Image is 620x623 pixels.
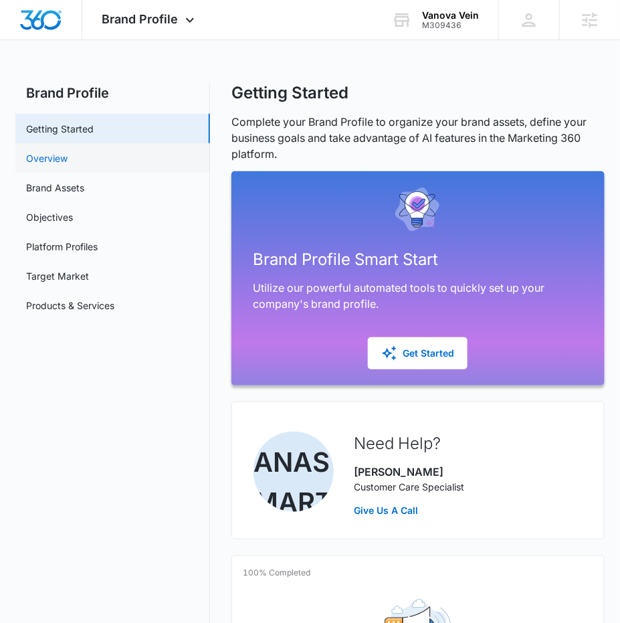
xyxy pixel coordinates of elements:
[368,337,468,369] button: Get Started
[354,464,464,480] p: [PERSON_NAME]
[15,83,210,103] h2: Brand Profile
[354,503,464,517] a: Give Us A Call
[422,21,479,30] div: account id
[231,114,605,162] p: Complete your Brand Profile to organize your brand assets, define your business goals and take ad...
[26,240,98,254] a: Platform Profiles
[253,248,578,272] h2: Brand Profile Smart Start
[231,83,348,103] h1: Getting Started
[354,480,464,494] p: Customer Care Specialist
[26,269,89,283] a: Target Market
[102,12,179,26] span: Brand Profile
[26,210,73,224] a: Objectives
[26,151,68,165] a: Overview
[26,122,94,136] a: Getting Started
[354,432,464,456] h2: Need Help?
[253,432,334,512] img: Anastasia Martin-Wegryn
[243,567,310,579] p: 100% Completed
[381,345,454,361] div: Get Started
[422,10,479,21] div: account name
[26,298,114,313] a: Products & Services
[253,280,578,312] p: Utilize our powerful automated tools to quickly set up your company's brand profile.
[26,181,84,195] a: Brand Assets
